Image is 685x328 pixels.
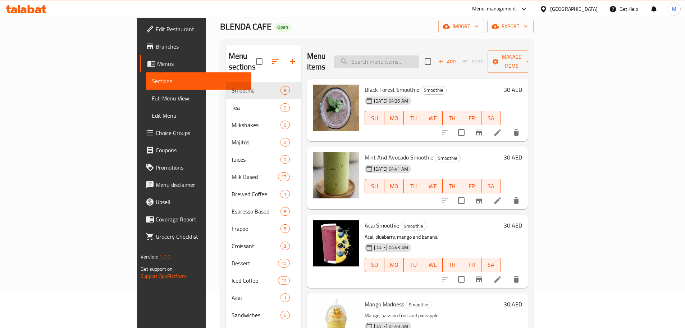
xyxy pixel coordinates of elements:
span: Croissant [232,242,281,250]
div: items [280,103,289,112]
div: items [280,207,289,216]
p: Acai, blueberry, mango and banana [365,233,501,242]
span: SU [368,260,382,270]
span: Coupons [156,146,246,154]
h6: 30 AED [504,152,522,162]
button: SA [481,111,501,125]
button: TH [443,258,462,272]
div: items [280,224,289,233]
span: 0 [281,122,289,129]
span: Upsell [156,198,246,206]
span: Add [437,58,457,66]
span: Version: [141,252,158,261]
span: Iced Coffee [232,276,278,285]
button: Manage items [488,50,536,73]
button: FR [462,258,481,272]
span: [DATE] 04:41 AM [371,166,411,172]
button: delete [508,192,525,209]
a: Coupons [140,141,251,159]
a: Sections [146,72,251,90]
div: Croissant3 [226,237,301,255]
span: FR [465,181,479,192]
span: export [493,22,528,31]
div: items [278,276,289,285]
button: SU [365,111,384,125]
input: search [334,55,419,68]
span: import [444,22,479,31]
span: Milk Based [232,172,278,181]
div: [GEOGRAPHIC_DATA] [550,5,598,13]
h6: 30 AED [504,220,522,230]
span: WE [426,181,440,192]
div: Smoothie8 [226,82,301,99]
span: 0 [281,312,289,319]
span: Select to update [454,193,469,208]
span: [DATE] 04:36 AM [371,98,411,104]
span: Select to update [454,125,469,140]
span: TH [446,181,459,192]
a: Menu disclaimer [140,176,251,193]
span: 0 [281,139,289,146]
a: Edit Restaurant [140,21,251,38]
span: TU [407,113,420,123]
span: 8 [281,208,289,215]
a: Promotions [140,159,251,176]
span: WE [426,113,440,123]
span: 5 [281,225,289,232]
div: Tea0 [226,99,301,116]
span: Dessert [232,259,278,268]
div: Iced Coffee12 [226,272,301,289]
div: Espresso Based8 [226,203,301,220]
span: Tea [232,103,281,112]
span: SU [368,181,382,192]
div: Juices0 [226,151,301,168]
a: Menus [140,55,251,72]
button: Branch-specific-item [470,192,488,209]
span: Milkshakes [232,121,281,129]
div: items [280,242,289,250]
button: WE [423,258,443,272]
span: [DATE] 04:43 AM [371,244,411,251]
a: Edit menu item [493,275,502,284]
span: BLENDA CAFE [220,18,271,35]
div: Brewed Coffee [232,190,281,198]
div: items [280,86,289,95]
span: 8 [281,87,289,94]
button: Branch-specific-item [470,271,488,288]
span: Smoothie [406,301,431,309]
span: TH [446,113,459,123]
button: FR [462,179,481,193]
button: TU [404,179,423,193]
a: Coverage Report [140,211,251,228]
button: MO [384,258,404,272]
span: SA [484,260,498,270]
div: Milkshakes0 [226,116,301,134]
div: items [280,190,289,198]
span: 12 [278,277,289,284]
button: TU [404,258,423,272]
span: Smoothie [401,222,426,230]
div: items [280,293,289,302]
div: Smoothie [401,222,426,230]
span: Smoothie [435,154,460,162]
span: 1.0.0 [159,252,170,261]
button: TH [443,179,462,193]
span: Select section first [458,56,488,67]
span: Select all sections [252,54,267,69]
a: Grocery Checklist [140,228,251,245]
span: Promotions [156,163,246,172]
div: Acai [232,293,281,302]
button: WE [423,111,443,125]
a: Branches [140,38,251,55]
span: Mint And Avocado Smoothie [365,152,433,163]
span: Branches [156,42,246,51]
span: TU [407,181,420,192]
div: Espresso Based [232,207,281,216]
span: Edit Menu [152,111,246,120]
span: 0 [281,104,289,111]
div: items [278,172,289,181]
